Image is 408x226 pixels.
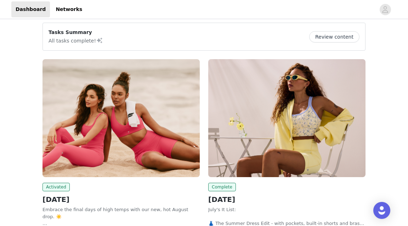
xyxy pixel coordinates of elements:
p: Embrace the final days of high temps with our new, hot August drop. ☀️ [42,206,200,220]
div: avatar [382,4,389,15]
span: Activated [42,183,70,191]
a: Dashboard [11,1,50,17]
a: Networks [51,1,86,17]
div: Open Intercom Messenger [373,202,390,219]
button: Review content [309,31,359,43]
img: Fabletics [208,59,365,177]
p: July's It List: [208,206,365,213]
h2: [DATE] [42,194,200,205]
span: Complete [208,183,236,191]
img: Fabletics [42,59,200,177]
p: Tasks Summary [49,29,103,36]
p: All tasks complete! [49,36,103,45]
h2: [DATE] [208,194,365,205]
